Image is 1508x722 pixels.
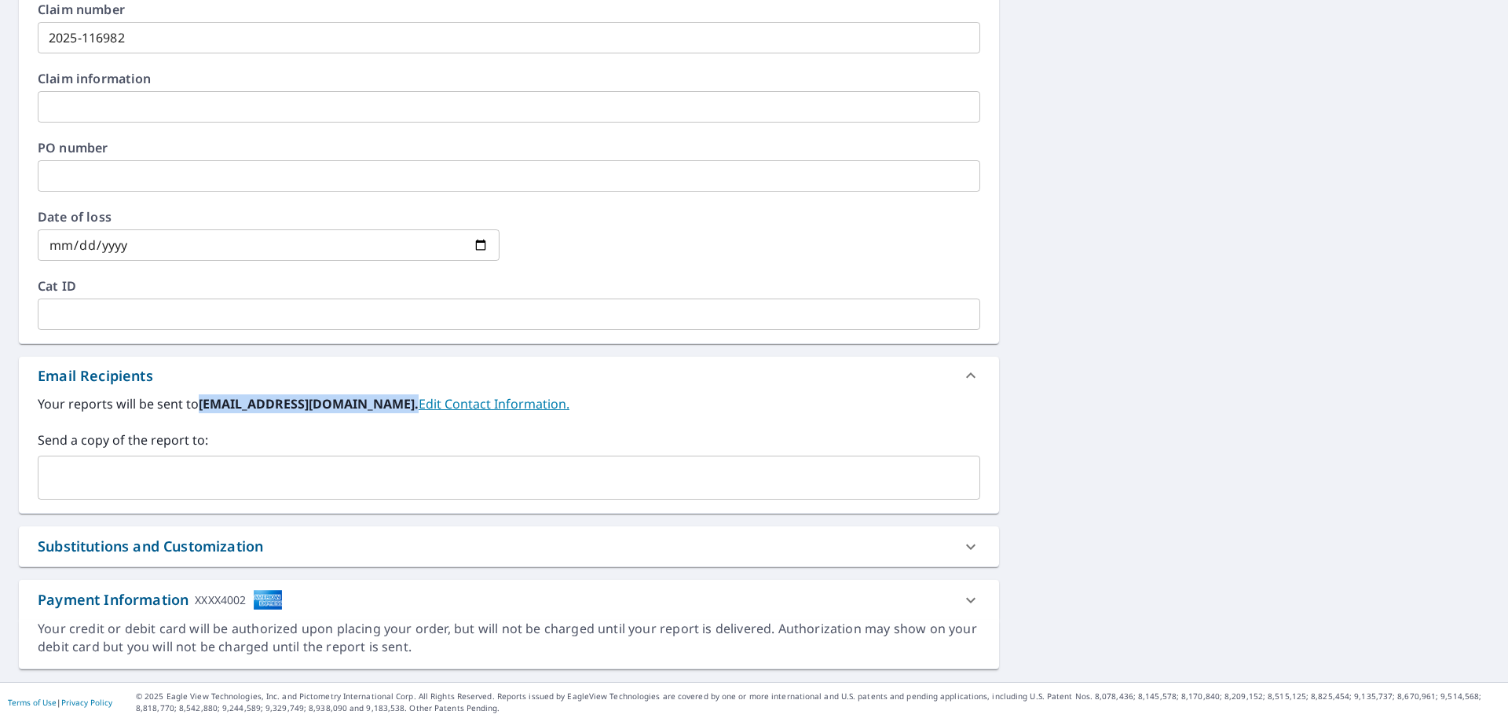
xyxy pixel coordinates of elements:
[419,395,569,412] a: EditContactInfo
[19,580,999,620] div: Payment InformationXXXX4002cardImage
[38,72,980,85] label: Claim information
[38,431,980,449] label: Send a copy of the report to:
[195,589,246,610] div: XXXX4002
[38,620,980,656] div: Your credit or debit card will be authorized upon placing your order, but will not be charged unt...
[38,536,263,557] div: Substitutions and Customization
[38,280,980,292] label: Cat ID
[8,697,57,708] a: Terms of Use
[8,698,112,707] p: |
[38,3,980,16] label: Claim number
[19,357,999,394] div: Email Recipients
[19,526,999,566] div: Substitutions and Customization
[199,395,419,412] b: [EMAIL_ADDRESS][DOMAIN_NAME].
[38,141,980,154] label: PO number
[253,589,283,610] img: cardImage
[38,211,500,223] label: Date of loss
[136,691,1500,714] p: © 2025 Eagle View Technologies, Inc. and Pictometry International Corp. All Rights Reserved. Repo...
[61,697,112,708] a: Privacy Policy
[38,394,980,413] label: Your reports will be sent to
[38,365,153,387] div: Email Recipients
[38,589,283,610] div: Payment Information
